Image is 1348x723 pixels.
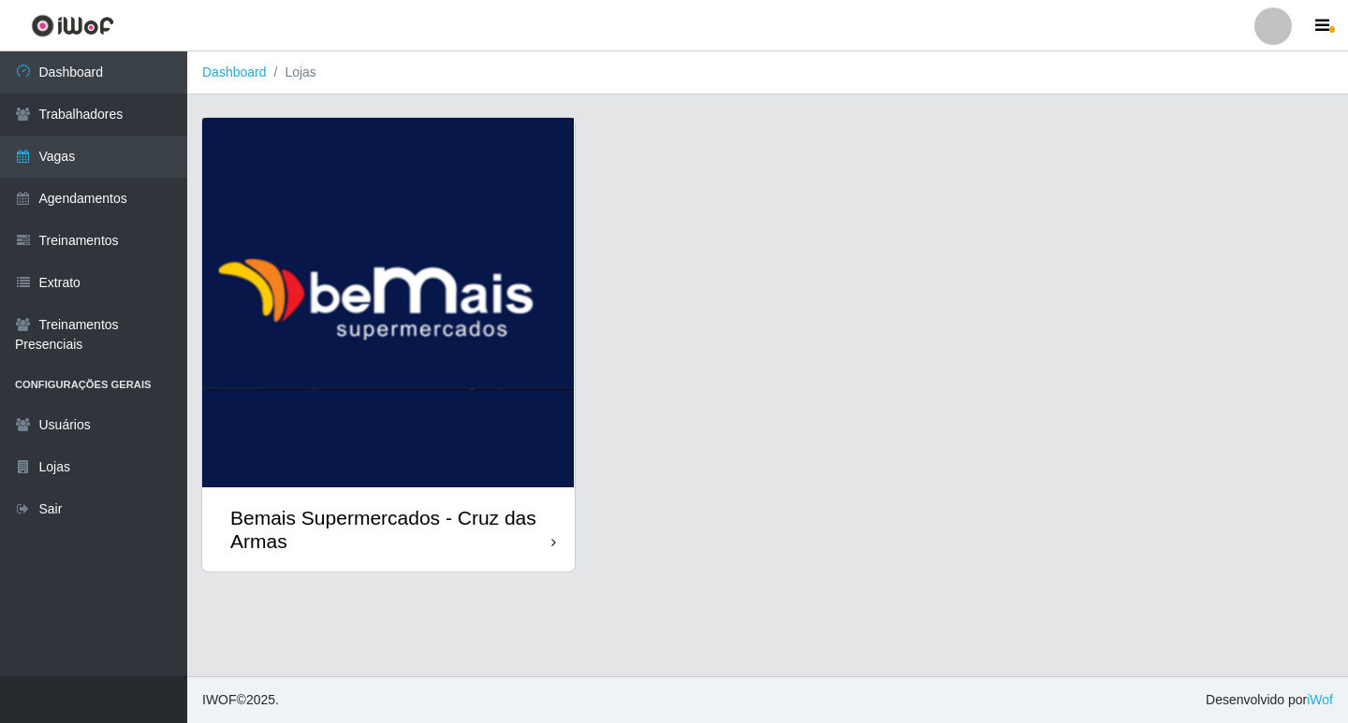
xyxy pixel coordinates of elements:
span: © 2025 . [202,690,279,710]
img: cardImg [202,118,575,487]
li: Lojas [267,63,316,82]
nav: breadcrumb [187,51,1348,94]
a: iWof [1307,692,1333,707]
span: Desenvolvido por [1206,690,1333,710]
div: Bemais Supermercados - Cruz das Armas [230,506,551,553]
span: IWOF [202,692,237,707]
img: CoreUI Logo [31,14,114,37]
a: Bemais Supermercados - Cruz das Armas [202,118,575,571]
a: Dashboard [202,65,267,80]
